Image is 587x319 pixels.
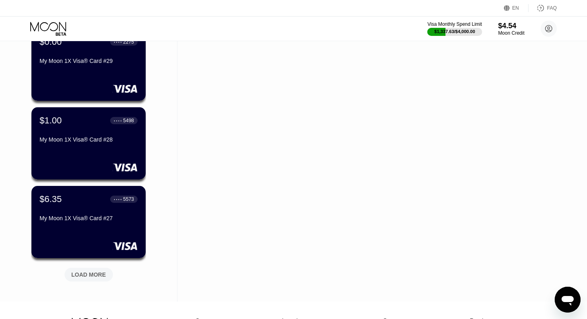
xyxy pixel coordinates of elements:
div: $1.00● ● ● ●5498My Moon 1X Visa® Card #28 [31,107,146,179]
div: EN [504,4,529,12]
div: $4.54Moon Credit [498,22,524,36]
div: Moon Credit [498,30,524,36]
div: 5498 [123,118,134,123]
div: $1,337.63 / $4,000.00 [435,29,475,34]
div: FAQ [547,5,557,11]
div: Visa Monthly Spend Limit$1,337.63/$4,000.00 [427,21,482,36]
div: $0.00● ● ● ●2275My Moon 1X Visa® Card #29 [31,29,146,101]
div: 5573 [123,196,134,202]
div: $6.35 [40,194,62,204]
div: LOAD MORE [71,271,106,278]
div: ● ● ● ● [114,41,122,43]
div: My Moon 1X Visa® Card #28 [40,136,138,143]
div: $0.00 [40,37,62,47]
div: $6.35● ● ● ●5573My Moon 1X Visa® Card #27 [31,186,146,258]
iframe: Button to launch messaging window [555,287,581,313]
div: 2275 [123,39,134,45]
div: My Moon 1X Visa® Card #27 [40,215,138,221]
div: $4.54 [498,22,524,30]
div: LOAD MORE [58,265,119,281]
div: FAQ [529,4,557,12]
div: $1.00 [40,115,62,126]
div: ● ● ● ● [114,119,122,122]
div: My Moon 1X Visa® Card #29 [40,58,138,64]
div: EN [512,5,519,11]
div: Visa Monthly Spend Limit [427,21,482,27]
div: ● ● ● ● [114,198,122,200]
